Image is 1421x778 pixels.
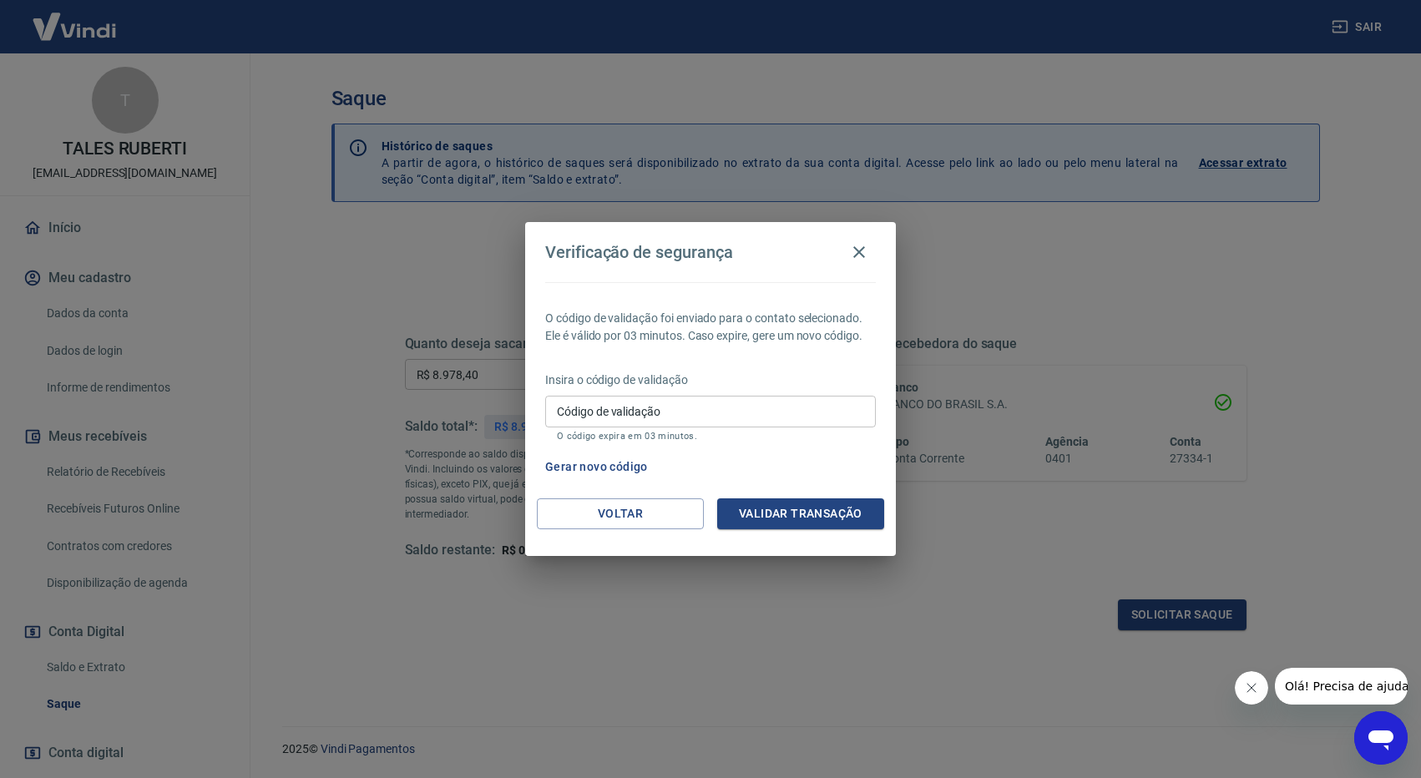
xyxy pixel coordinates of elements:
iframe: Mensagem da empresa [1275,668,1408,705]
p: Insira o código de validação [545,371,876,389]
iframe: Fechar mensagem [1235,671,1268,705]
button: Validar transação [717,498,884,529]
iframe: Botão para abrir a janela de mensagens [1354,711,1408,765]
span: Olá! Precisa de ajuda? [10,12,140,25]
h4: Verificação de segurança [545,242,733,262]
p: O código expira em 03 minutos. [557,431,864,442]
button: Voltar [537,498,704,529]
p: O código de validação foi enviado para o contato selecionado. Ele é válido por 03 minutos. Caso e... [545,310,876,345]
button: Gerar novo código [539,452,655,482]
